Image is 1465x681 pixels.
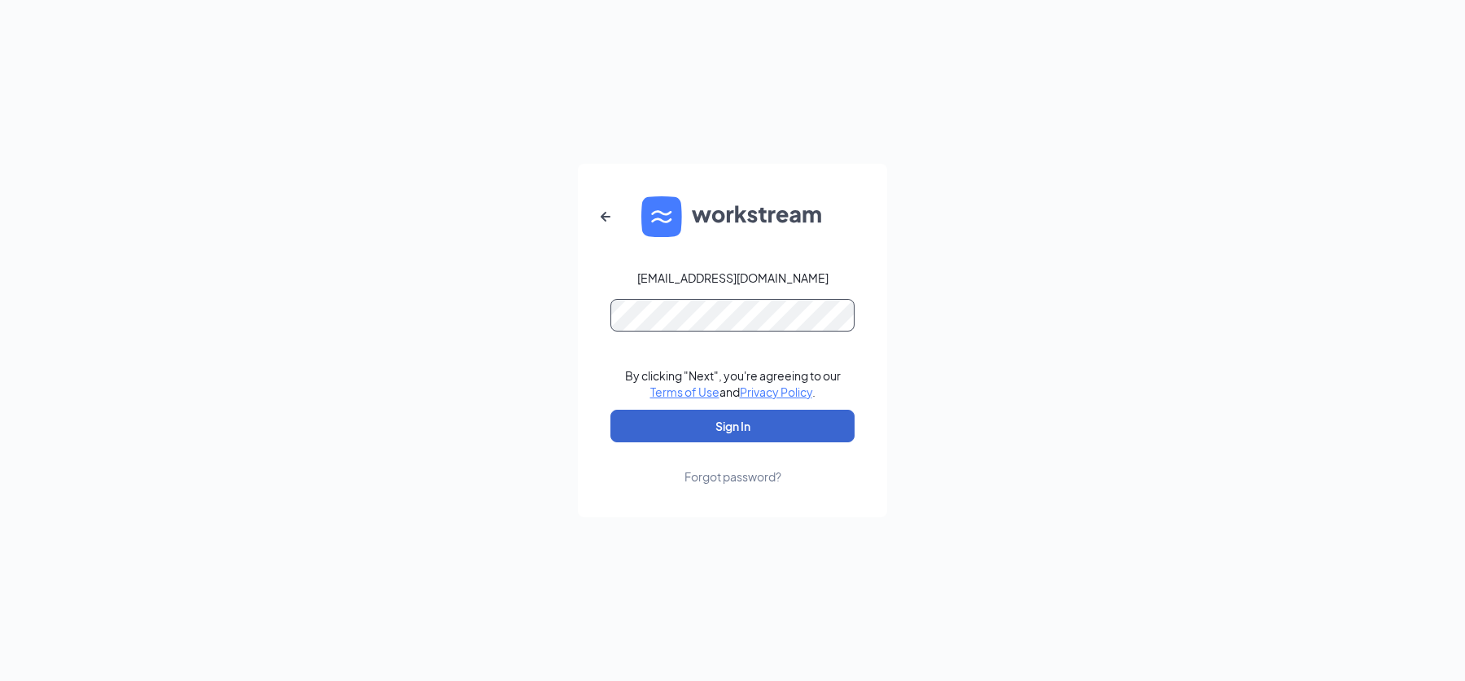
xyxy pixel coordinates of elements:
[596,207,615,226] svg: ArrowLeftNew
[637,270,829,286] div: [EMAIL_ADDRESS][DOMAIN_NAME]
[586,197,625,236] button: ArrowLeftNew
[740,384,812,399] a: Privacy Policy
[610,410,855,442] button: Sign In
[684,442,781,485] a: Forgot password?
[625,367,841,400] div: By clicking "Next", you're agreeing to our and .
[641,196,824,237] img: WS logo and Workstream text
[684,468,781,485] div: Forgot password?
[650,384,719,399] a: Terms of Use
